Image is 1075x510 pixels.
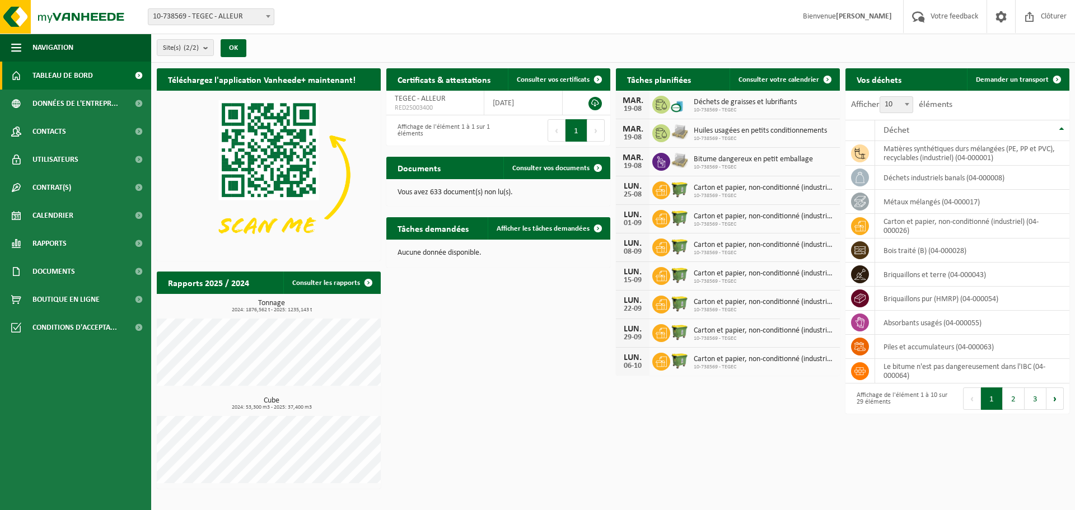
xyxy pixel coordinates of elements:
[730,68,839,91] a: Consulter votre calendrier
[694,335,834,342] span: 10-738569 - TEGEC
[32,230,67,258] span: Rapports
[621,305,644,313] div: 22-09
[621,153,644,162] div: MAR.
[32,62,93,90] span: Tableau de bord
[670,94,689,113] img: LP-OT-00060-CU
[670,208,689,227] img: WB-1100-HPE-GN-50
[587,119,605,142] button: Next
[32,174,71,202] span: Contrat(s)
[621,162,644,170] div: 19-08
[880,96,913,113] span: 10
[694,298,834,307] span: Carton et papier, non-conditionné (industriel)
[621,277,644,284] div: 15-09
[875,359,1069,383] td: Le bitume n'est pas dangereusement dans l'IBC (04-000064)
[621,248,644,256] div: 08-09
[162,397,381,410] h3: Cube
[670,237,689,256] img: WB-1100-HPE-GN-50
[621,191,644,199] div: 25-08
[503,157,609,179] a: Consulter vos documents
[621,268,644,277] div: LUN.
[621,353,644,362] div: LUN.
[621,105,644,113] div: 19-08
[670,322,689,341] img: WB-1100-HPE-GN-50
[670,265,689,284] img: WB-1100-HPE-GN-50
[694,278,834,285] span: 10-738569 - TEGEC
[621,325,644,334] div: LUN.
[517,76,590,83] span: Consulter vos certificats
[621,334,644,341] div: 29-09
[621,239,644,248] div: LUN.
[386,217,480,239] h2: Tâches demandées
[32,286,100,314] span: Boutique en ligne
[875,311,1069,335] td: absorbants usagés (04-000055)
[157,272,260,293] h2: Rapports 2025 / 2024
[148,8,274,25] span: 10-738569 - TEGEC - ALLEUR
[621,210,644,219] div: LUN.
[670,294,689,313] img: WB-1100-HPE-GN-50
[875,238,1069,263] td: bois traité (B) (04-000028)
[32,202,73,230] span: Calendrier
[157,39,214,56] button: Site(s)(2/2)
[508,68,609,91] a: Consulter vos certificats
[621,96,644,105] div: MAR.
[398,249,599,257] p: Aucune donnée disponible.
[851,386,952,411] div: Affichage de l'élément 1 à 10 sur 29 éléments
[967,68,1068,91] a: Demander un transport
[386,157,452,179] h2: Documents
[670,180,689,199] img: WB-1100-HPE-GN-50
[398,189,599,196] p: Vous avez 633 document(s) non lu(s).
[386,68,502,90] h2: Certificats & attestations
[694,307,834,314] span: 10-738569 - TEGEC
[694,355,834,364] span: Carton et papier, non-conditionné (industriel)
[694,250,834,256] span: 10-738569 - TEGEC
[548,119,565,142] button: Previous
[981,387,1003,410] button: 1
[875,190,1069,214] td: métaux mélangés (04-000017)
[148,9,274,25] span: 10-738569 - TEGEC - ALLEUR
[283,272,380,294] a: Consulter les rapports
[694,241,834,250] span: Carton et papier, non-conditionné (industriel)
[694,98,797,107] span: Déchets de graisses et lubrifiants
[694,164,813,171] span: 10-738569 - TEGEC
[395,95,446,103] span: TEGEC - ALLEUR
[875,287,1069,311] td: briquaillons pur (HMRP) (04-000054)
[621,134,644,142] div: 19-08
[488,217,609,240] a: Afficher les tâches demandées
[32,314,117,341] span: Conditions d'accepta...
[497,225,590,232] span: Afficher les tâches demandées
[670,351,689,370] img: WB-1100-HPE-GN-50
[884,126,909,135] span: Déchet
[32,34,73,62] span: Navigation
[694,155,813,164] span: Bitume dangereux en petit emballage
[1003,387,1025,410] button: 2
[162,307,381,313] span: 2024: 1876,562 t - 2025: 1235,143 t
[694,212,834,221] span: Carton et papier, non-conditionné (industriel)
[162,405,381,410] span: 2024: 53,300 m3 - 2025: 37,400 m3
[976,76,1049,83] span: Demander un transport
[694,127,827,135] span: Huiles usagées en petits conditionnements
[512,165,590,172] span: Consulter vos documents
[392,118,493,143] div: Affichage de l'élément 1 à 1 sur 1 éléments
[851,100,952,109] label: Afficher éléments
[739,76,819,83] span: Consulter votre calendrier
[621,362,644,370] div: 06-10
[694,326,834,335] span: Carton et papier, non-conditionné (industriel)
[221,39,246,57] button: OK
[484,91,562,115] td: [DATE]
[694,184,834,193] span: Carton et papier, non-conditionné (industriel)
[1025,387,1046,410] button: 3
[32,146,78,174] span: Utilisateurs
[875,263,1069,287] td: briquaillons et terre (04-000043)
[875,335,1069,359] td: Piles et accumulateurs (04-000063)
[162,300,381,313] h3: Tonnage
[875,214,1069,238] td: carton et papier, non-conditionné (industriel) (04-000026)
[670,151,689,170] img: LP-PA-00000-WDN-11
[694,221,834,228] span: 10-738569 - TEGEC
[880,97,913,113] span: 10
[694,193,834,199] span: 10-738569 - TEGEC
[670,123,689,142] img: LP-PA-00000-WDN-11
[963,387,981,410] button: Previous
[395,104,475,113] span: RED25003400
[616,68,702,90] h2: Tâches planifiées
[184,44,199,52] count: (2/2)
